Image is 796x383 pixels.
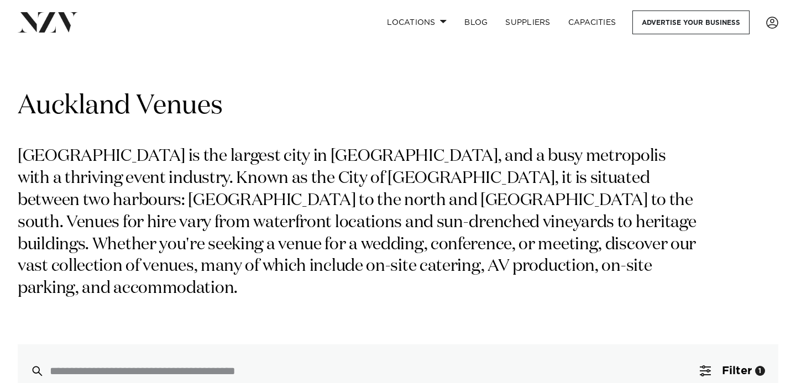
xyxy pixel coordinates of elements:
[496,11,559,34] a: SUPPLIERS
[18,12,78,32] img: nzv-logo.png
[722,365,752,376] span: Filter
[755,366,765,376] div: 1
[559,11,625,34] a: Capacities
[18,146,701,300] p: [GEOGRAPHIC_DATA] is the largest city in [GEOGRAPHIC_DATA], and a busy metropolis with a thriving...
[455,11,496,34] a: BLOG
[18,89,778,124] h1: Auckland Venues
[378,11,455,34] a: Locations
[632,11,750,34] a: Advertise your business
